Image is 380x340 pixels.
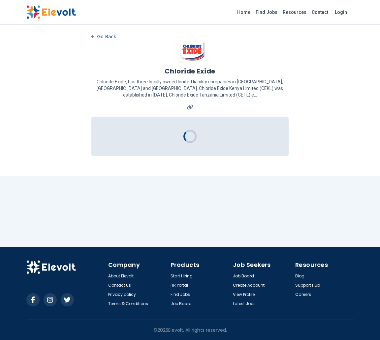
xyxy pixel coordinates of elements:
h4: Job Seekers [233,260,291,269]
a: Find Jobs [253,7,280,17]
a: Resources [280,7,309,17]
a: Latest Jobs [233,301,256,306]
a: Start Hiring [171,273,193,279]
h1: Chloride Exide [165,67,215,76]
div: Loading... [183,130,197,143]
h4: Resources [295,260,354,269]
a: View Profile [233,292,255,297]
a: Job Board [171,301,192,306]
a: Contact [309,7,331,17]
p: Chloride Exide, has three locally owned limited liability companies in [GEOGRAPHIC_DATA], [GEOGRA... [91,78,288,98]
img: Elevolt [26,260,76,274]
a: Privacy policy [108,292,136,297]
a: Create Account [233,283,265,288]
a: Blog [295,273,304,279]
a: Home [235,7,253,17]
img: Elevolt [26,5,76,19]
h4: Products [171,260,229,269]
button: Go Back [91,32,116,42]
p: © 2025 Elevolt. All rights reserved. [153,327,227,333]
a: Careers [295,292,311,297]
h4: Company [108,260,167,269]
a: Support Hub [295,283,320,288]
a: Job Board [233,273,254,279]
a: Login [331,6,351,19]
img: Chloride Exide [180,42,205,61]
a: About Elevolt [108,273,134,279]
a: Find Jobs [171,292,190,297]
a: Contact us [108,283,131,288]
a: HR Portal [171,283,188,288]
a: Terms & Conditions [108,301,148,306]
